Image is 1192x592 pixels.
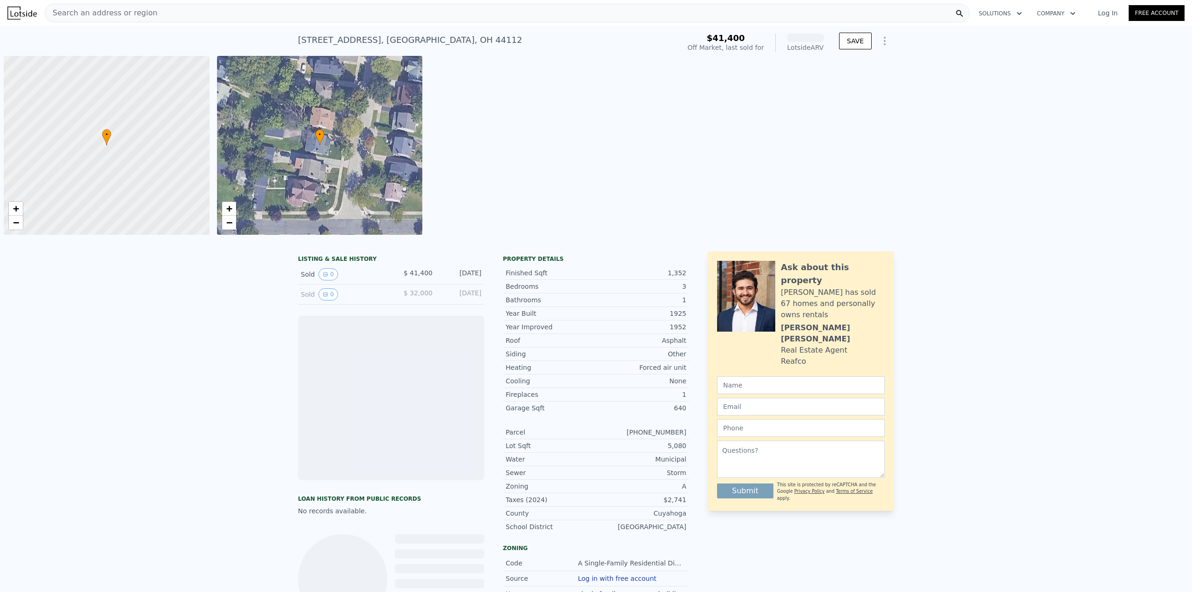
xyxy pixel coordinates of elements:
div: Asphalt [596,336,686,345]
div: A [596,482,686,491]
div: 1,352 [596,268,686,278]
div: Bedrooms [506,282,596,291]
span: + [226,203,232,214]
button: Solutions [971,5,1029,22]
div: Forced air unit [596,363,686,372]
div: Siding [506,349,596,359]
a: Zoom in [222,202,236,216]
div: Sold [301,288,384,300]
input: Email [717,398,885,415]
span: $ 32,000 [404,289,433,297]
button: Submit [717,483,773,498]
div: Taxes (2024) [506,495,596,504]
a: Zoom out [222,216,236,230]
div: [GEOGRAPHIC_DATA] [596,522,686,531]
button: View historical data [318,268,338,280]
div: 640 [596,403,686,413]
div: Lotside ARV [787,43,824,52]
a: Privacy Policy [794,489,825,494]
span: Search an address or region [45,7,157,19]
div: LISTING & SALE HISTORY [298,255,484,265]
div: Year Improved [506,322,596,332]
div: Ask about this property [781,261,885,287]
div: 3 [596,282,686,291]
span: + [13,203,19,214]
input: Phone [717,419,885,437]
div: Code [506,558,578,568]
div: Zoning [506,482,596,491]
span: • [102,130,111,139]
a: Log In [1087,8,1129,18]
div: Lot Sqft [506,441,596,450]
a: Zoom out [9,216,23,230]
div: This site is protected by reCAPTCHA and the Google and apply. [777,482,885,502]
span: − [226,217,232,228]
div: Storm [596,468,686,477]
div: Fireplaces [506,390,596,399]
div: Cooling [506,376,596,386]
span: • [315,130,325,139]
div: [PERSON_NAME] has sold 67 homes and personally owns rentals [781,287,885,320]
div: [DATE] [440,268,481,280]
div: Municipal [596,455,686,464]
div: Off Market, last sold for [688,43,764,52]
div: [DATE] [440,288,481,300]
img: Lotside [7,7,37,20]
div: Sewer [506,468,596,477]
div: Water [506,455,596,464]
a: Free Account [1129,5,1185,21]
div: Garage Sqft [506,403,596,413]
div: 1925 [596,309,686,318]
div: • [315,129,325,145]
a: Zoom in [9,202,23,216]
div: Zoning [503,544,689,552]
div: Source [506,574,578,583]
button: Log in with free account [578,575,657,582]
div: A Single-Family Residential District [578,558,686,568]
div: • [102,129,111,145]
div: Sold [301,268,384,280]
div: [PERSON_NAME] [PERSON_NAME] [781,322,885,345]
div: School District [506,522,596,531]
span: $41,400 [707,33,745,43]
div: Year Built [506,309,596,318]
div: 1 [596,295,686,305]
span: − [13,217,19,228]
div: Bathrooms [506,295,596,305]
div: County [506,509,596,518]
div: [STREET_ADDRESS] , [GEOGRAPHIC_DATA] , OH 44112 [298,34,522,47]
div: 1952 [596,322,686,332]
div: [PHONE_NUMBER] [596,428,686,437]
button: Company [1029,5,1083,22]
div: No records available. [298,506,484,516]
button: Show Options [875,32,894,50]
span: $ 41,400 [404,269,433,277]
input: Name [717,376,885,394]
div: Finished Sqft [506,268,596,278]
a: Terms of Service [836,489,873,494]
div: 5,080 [596,441,686,450]
div: Property details [503,255,689,263]
button: View historical data [318,288,338,300]
div: Other [596,349,686,359]
button: SAVE [839,33,872,49]
div: 1 [596,390,686,399]
div: $2,741 [596,495,686,504]
div: Heating [506,363,596,372]
div: Parcel [506,428,596,437]
div: Loan history from public records [298,495,484,503]
div: Roof [506,336,596,345]
div: None [596,376,686,386]
div: Cuyahoga [596,509,686,518]
div: Reafco [781,356,806,367]
div: Real Estate Agent [781,345,847,356]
